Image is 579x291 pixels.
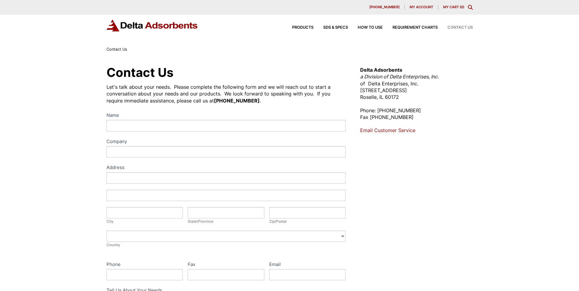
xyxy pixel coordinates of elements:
em: a Division of Delta Enterprises, Inc. [360,74,439,80]
a: [PHONE_NUMBER] [364,5,405,10]
div: Toggle Modal Content [468,5,473,10]
span: [PHONE_NUMBER] [369,5,400,9]
a: Email Customer Service [360,127,415,133]
a: My account [405,5,438,10]
span: Requirement Charts [393,26,438,30]
strong: [PHONE_NUMBER] [214,98,260,104]
span: 0 [461,5,463,9]
img: Delta Adsorbents [107,20,198,31]
span: Products [292,26,313,30]
span: How to Use [358,26,383,30]
div: Country [107,242,346,248]
div: Zip/Postal [269,218,346,225]
div: Let's talk about your needs. Please complete the following form and we will reach out to start a ... [107,84,346,104]
a: Products [282,26,313,30]
div: City [107,218,183,225]
span: Contact Us [107,47,127,52]
a: Requirement Charts [383,26,438,30]
div: State/Province [188,218,264,225]
strong: Delta Adsorbents [360,67,402,73]
label: Fax [188,260,264,269]
span: My account [410,5,433,9]
p: of Delta Enterprises, Inc. [STREET_ADDRESS] Roselle, IL 60172 [360,66,472,101]
p: Phone: [PHONE_NUMBER] Fax [PHONE_NUMBER] [360,107,472,121]
a: SDS & SPECS [313,26,348,30]
span: SDS & SPECS [323,26,348,30]
a: Contact Us [438,26,473,30]
a: My Cart (0) [443,5,464,9]
label: Email [269,260,346,269]
a: How to Use [348,26,383,30]
h1: Contact Us [107,66,346,79]
label: Company [107,138,346,146]
label: Phone [107,260,183,269]
label: Name [107,111,346,120]
span: Contact Us [447,26,473,30]
div: Address [107,163,346,172]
